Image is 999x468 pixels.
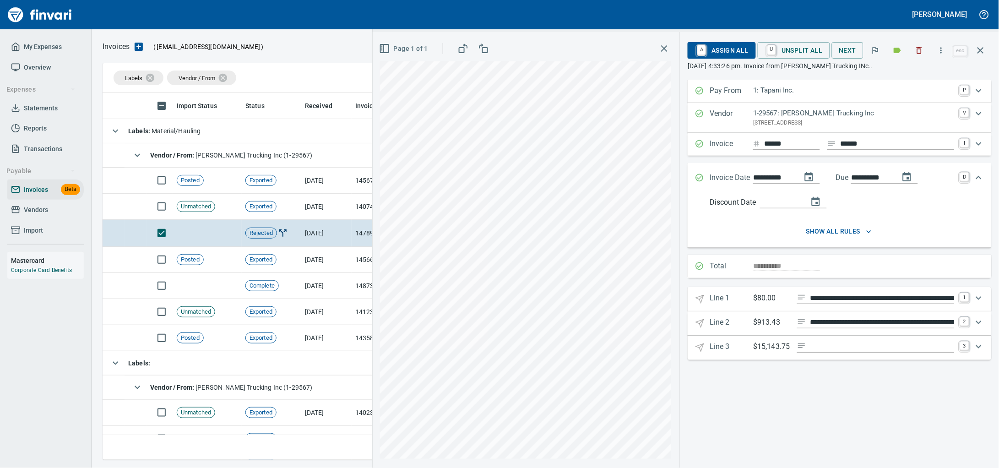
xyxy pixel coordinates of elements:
[352,400,420,426] td: 14023
[103,41,130,52] nav: breadcrumb
[114,71,163,85] div: Labels
[713,226,964,237] span: show all rules
[352,273,420,299] td: 14873
[896,166,918,188] button: change due date
[710,223,968,240] button: show all rules
[177,334,203,343] span: Posted
[7,139,84,159] a: Transactions
[710,293,753,306] p: Line 1
[765,43,822,58] span: Unsplit All
[960,108,969,117] a: V
[246,334,276,343] span: Exported
[352,247,420,273] td: 14566
[148,42,264,51] p: ( )
[128,127,201,135] span: Material/Hauling
[246,176,276,185] span: Exported
[688,336,992,360] div: Expand
[753,138,760,149] svg: Invoice number
[887,40,907,60] button: Labels
[688,42,756,59] button: AAssign All
[246,282,278,290] span: Complete
[710,138,753,150] p: Invoice
[5,4,74,26] img: Finvari
[7,118,84,139] a: Reports
[24,143,62,155] span: Transactions
[128,127,152,135] strong: Labels :
[24,123,47,134] span: Reports
[246,308,276,316] span: Exported
[128,359,150,367] strong: Labels :
[301,299,352,325] td: [DATE]
[960,138,969,147] a: I
[377,40,432,57] button: Page 1 of 1
[753,293,790,304] p: $80.00
[688,287,992,311] div: Expand
[960,85,969,94] a: P
[688,193,992,248] div: Expand
[177,256,203,264] span: Posted
[352,194,420,220] td: 14074
[753,119,955,128] p: [STREET_ADDRESS]
[156,42,261,51] span: [EMAIL_ADDRESS][DOMAIN_NAME]
[954,46,967,56] a: esc
[305,100,344,111] span: Received
[910,7,970,22] button: [PERSON_NAME]
[6,165,76,177] span: Payable
[697,45,706,55] a: A
[688,80,992,103] div: Expand
[24,62,51,73] span: Overview
[246,256,276,264] span: Exported
[11,256,84,266] h6: Mastercard
[710,108,753,127] p: Vendor
[301,194,352,220] td: [DATE]
[352,220,420,247] td: 14789
[7,200,84,220] a: Vendors
[277,229,289,236] span: Invoice Split
[381,43,428,54] span: Page 1 of 1
[688,133,992,156] div: Expand
[177,202,215,211] span: Unmatched
[11,267,72,273] a: Corporate Card Benefits
[352,168,420,194] td: 14567
[767,45,776,55] a: U
[301,325,352,351] td: [DATE]
[246,229,277,238] span: Rejected
[24,184,48,196] span: Invoices
[909,40,929,60] button: Discard
[246,408,276,417] span: Exported
[805,191,827,213] button: change discount date
[827,139,836,148] svg: Invoice description
[352,299,420,325] td: 14123
[245,100,265,111] span: Status
[24,204,48,216] span: Vendors
[688,61,992,71] p: [DATE] 4:33:26 pm. Invoice from [PERSON_NAME] Trucking INc..
[688,163,992,193] div: Expand
[839,45,857,56] span: Next
[960,293,969,302] a: 1
[150,152,313,159] span: [PERSON_NAME] Trucking Inc (1-29567)
[301,247,352,273] td: [DATE]
[710,172,753,184] p: Invoice Date
[61,184,80,195] span: Beta
[355,100,414,111] span: Invoice Number
[150,384,195,391] strong: Vendor / From :
[352,325,420,351] td: 14358
[753,108,955,119] p: 1-29567: [PERSON_NAME] Trucking Inc
[103,41,130,52] p: Invoices
[246,202,276,211] span: Exported
[355,100,402,111] span: Invoice Number
[931,40,951,60] button: More
[710,317,753,330] p: Line 2
[951,39,992,61] span: Close invoice
[7,57,84,78] a: Overview
[177,308,215,316] span: Unmatched
[753,85,955,96] p: 1: Tapani Inc.
[24,41,62,53] span: My Expenses
[7,220,84,241] a: Import
[710,341,753,354] p: Line 3
[912,10,967,19] h5: [PERSON_NAME]
[150,152,195,159] strong: Vendor / From :
[3,81,79,98] button: Expenses
[167,71,236,85] div: Vendor / From
[130,41,148,52] button: Upload an Invoice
